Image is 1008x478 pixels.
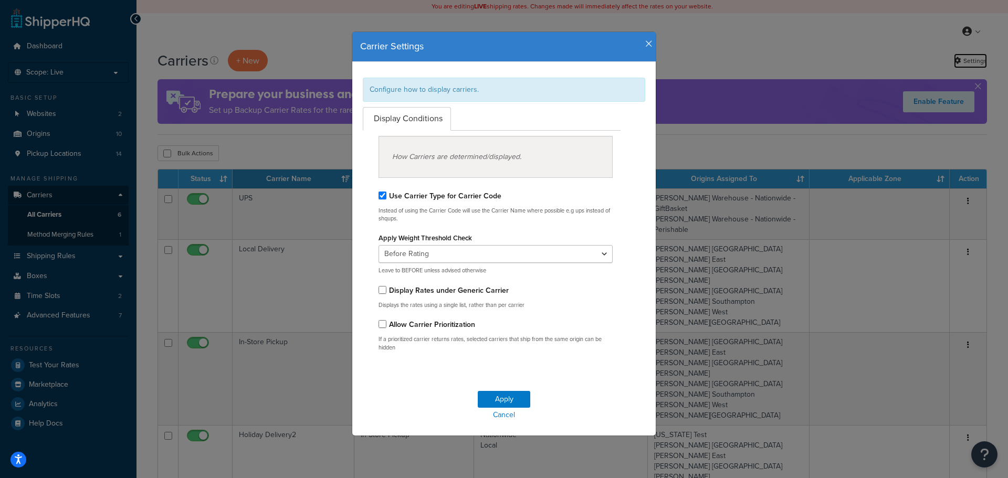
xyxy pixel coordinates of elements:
[379,192,386,199] input: Use Carrier Type for Carrier Code
[360,40,648,54] h4: Carrier Settings
[363,107,451,131] a: Display Conditions
[389,319,475,330] label: Allow Carrier Prioritization
[389,190,501,201] label: Use Carrier Type for Carrier Code
[379,301,613,309] p: Displays the rates using a single list, rather than per carrier
[379,267,613,274] p: Leave to BEFORE unless advised otherwise
[352,408,656,422] a: Cancel
[363,78,645,102] div: Configure how to display carriers.
[478,391,530,408] button: Apply
[379,207,613,223] p: Instead of using the Carrier Code will use the Carrier Name where possible e.g ups instead of shq...
[389,285,509,296] label: Display Rates under Generic Carrier
[379,234,472,242] label: Apply Weight Threshold Check
[379,320,386,328] input: Allow Carrier Prioritization
[379,335,613,352] p: If a prioritized carrier returns rates, selected carriers that ship from the same origin can be h...
[379,136,613,178] div: How Carriers are determined/displayed.
[379,286,386,294] input: Display Rates under Generic Carrier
